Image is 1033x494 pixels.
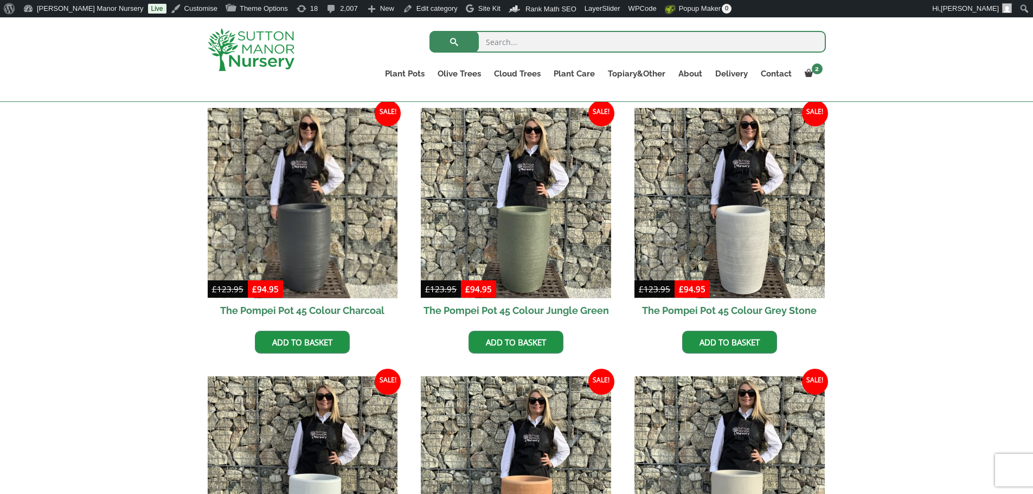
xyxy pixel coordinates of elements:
[798,66,826,81] a: 2
[679,284,684,294] span: £
[465,284,492,294] bdi: 94.95
[252,284,279,294] bdi: 94.95
[465,284,470,294] span: £
[588,369,614,395] span: Sale!
[802,369,828,395] span: Sale!
[639,284,644,294] span: £
[634,108,825,298] img: The Pompei Pot 45 Colour Grey Stone
[421,108,611,298] img: The Pompei Pot 45 Colour Jungle Green
[148,4,166,14] a: Live
[634,108,825,323] a: Sale! The Pompei Pot 45 Colour Grey Stone
[588,100,614,126] span: Sale!
[431,66,487,81] a: Olive Trees
[682,331,777,354] a: Add to basket: “The Pompei Pot 45 Colour Grey Stone”
[639,284,670,294] bdi: 123.95
[421,298,611,323] h2: The Pompei Pot 45 Colour Jungle Green
[208,298,398,323] h2: The Pompei Pot 45 Colour Charcoal
[709,66,754,81] a: Delivery
[601,66,672,81] a: Topiary&Other
[478,4,501,12] span: Site Kit
[208,108,398,298] img: The Pompei Pot 45 Colour Charcoal
[252,284,257,294] span: £
[672,66,709,81] a: About
[941,4,999,12] span: [PERSON_NAME]
[255,331,350,354] a: Add to basket: “The Pompei Pot 45 Colour Charcoal”
[547,66,601,81] a: Plant Care
[212,284,217,294] span: £
[754,66,798,81] a: Contact
[375,369,401,395] span: Sale!
[425,284,430,294] span: £
[722,4,732,14] span: 0
[525,5,576,13] span: Rank Math SEO
[208,28,294,71] img: logo
[375,100,401,126] span: Sale!
[802,100,828,126] span: Sale!
[634,298,825,323] h2: The Pompei Pot 45 Colour Grey Stone
[429,31,826,53] input: Search...
[679,284,705,294] bdi: 94.95
[487,66,547,81] a: Cloud Trees
[469,331,563,354] a: Add to basket: “The Pompei Pot 45 Colour Jungle Green”
[812,63,823,74] span: 2
[212,284,243,294] bdi: 123.95
[421,108,611,323] a: Sale! The Pompei Pot 45 Colour Jungle Green
[425,284,457,294] bdi: 123.95
[208,108,398,323] a: Sale! The Pompei Pot 45 Colour Charcoal
[378,66,431,81] a: Plant Pots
